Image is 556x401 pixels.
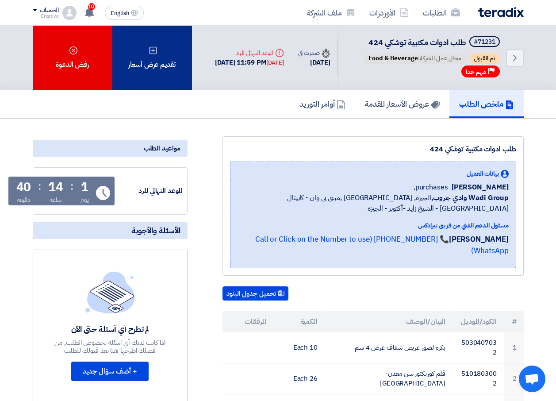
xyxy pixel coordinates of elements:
[116,186,183,196] div: الموعد النهائي للرد
[33,14,59,19] div: Creative
[452,182,509,193] span: [PERSON_NAME]
[81,181,88,193] div: 1
[273,363,325,394] td: 26 Each
[298,48,330,58] div: صدرت في
[46,339,175,355] div: اذا كانت لديك أي اسئلة بخصوص الطلب, من فضلك اطرحها هنا بعد قبولك للطلب
[238,221,509,230] div: مسئول الدعم الفني من فريق تيرادكس
[131,225,180,235] span: الأسئلة والأجوبة
[474,39,495,45] div: #71231
[368,54,418,63] span: Food & Beverage
[469,53,500,64] span: تم القبول
[273,311,325,332] th: الكمية
[355,90,449,118] a: عروض الأسعار المقدمة
[105,6,144,20] button: English
[16,181,31,193] div: 40
[452,332,504,363] td: 5030407032
[71,362,149,381] button: + أضف سؤال جديد
[467,169,499,178] span: بيانات العميل
[449,234,509,245] strong: [PERSON_NAME]
[414,182,448,193] span: purchases,
[112,26,192,90] div: تقديم عرض أسعار
[215,58,284,68] div: [DATE] 11:59 PM
[46,324,175,334] div: لم تطرح أي أسئلة حتى الآن
[273,332,325,363] td: 10 Each
[222,286,288,301] button: تحميل جدول البنود
[519,366,545,392] a: Open chat
[255,234,509,256] a: 📞 [PHONE_NUMBER] (Call or Click on the Number to use WhatsApp)
[325,332,452,363] td: بكرة لصق عريض شفاف عرض 4 سم
[298,58,330,68] div: [DATE]
[431,193,509,203] b: Wadi Group وادي جروب,
[504,332,524,363] td: 1
[33,26,112,90] div: رفض الدعوة
[478,7,524,17] img: Teradix logo
[365,99,440,109] h5: عروض الأسعار المقدمة
[362,2,416,23] a: الأوردرات
[362,36,502,49] h5: طلب ادوات مكتبية توشكي 424
[33,140,188,157] div: مواعيد الطلب
[81,195,89,204] div: يوم
[504,311,524,332] th: #
[325,363,452,394] td: قلم كوريكتور سن معدن-[GEOGRAPHIC_DATA]
[50,195,62,204] div: ساعة
[38,178,41,194] div: :
[70,178,73,194] div: :
[266,58,284,67] div: [DATE]
[466,68,486,76] span: مهم جدا
[238,193,509,214] span: الجيزة, [GEOGRAPHIC_DATA] ,مبنى بى وان - كابيتال [GEOGRAPHIC_DATA] - الشيخ زايد -أكتوبر - الجيزه
[230,144,516,154] div: طلب ادوات مكتبية توشكي 424
[452,363,504,394] td: 5101803002
[215,48,284,58] div: الموعد النهائي للرد
[299,2,362,23] a: ملف الشركة
[290,90,355,118] a: أوامر التوريد
[85,271,135,313] img: empty_state_list.svg
[111,10,129,16] span: English
[88,3,95,10] span: 10
[368,36,466,48] span: طلب ادوات مكتبية توشكي 424
[504,363,524,394] td: 2
[48,181,63,193] div: 14
[17,195,31,204] div: دقيقة
[222,311,274,332] th: المرفقات
[459,99,514,109] h5: ملخص الطلب
[449,90,524,118] a: ملخص الطلب
[364,53,466,64] span: مجال عمل الشركة:
[40,7,59,14] div: الحساب
[325,311,452,332] th: البيان/الوصف
[62,6,77,20] img: profile_test.png
[452,311,504,332] th: الكود/الموديل
[299,99,345,109] h5: أوامر التوريد
[416,2,467,23] a: الطلبات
